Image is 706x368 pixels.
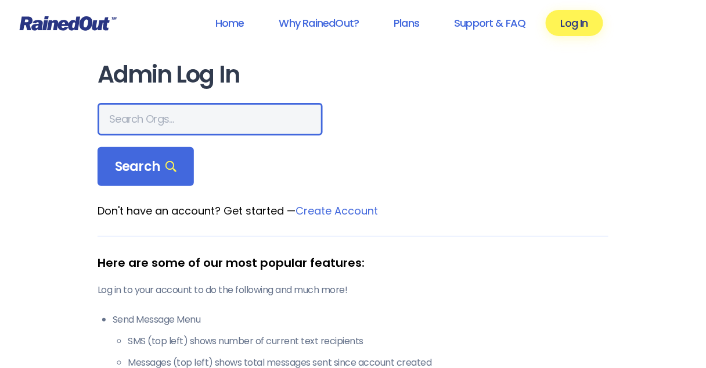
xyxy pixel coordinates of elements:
[200,10,260,36] a: Home
[98,147,194,187] div: Search
[546,10,603,36] a: Log In
[98,62,608,88] h1: Admin Log In
[98,254,608,271] div: Here are some of our most popular features:
[128,334,608,348] li: SMS (top left) shows number of current text recipients
[98,283,608,297] p: Log in to your account to do the following and much more!
[439,10,541,36] a: Support & FAQ
[98,103,323,135] input: Search Orgs…
[296,203,378,218] a: Create Account
[115,159,176,175] span: Search
[264,10,374,36] a: Why RainedOut?
[379,10,434,36] a: Plans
